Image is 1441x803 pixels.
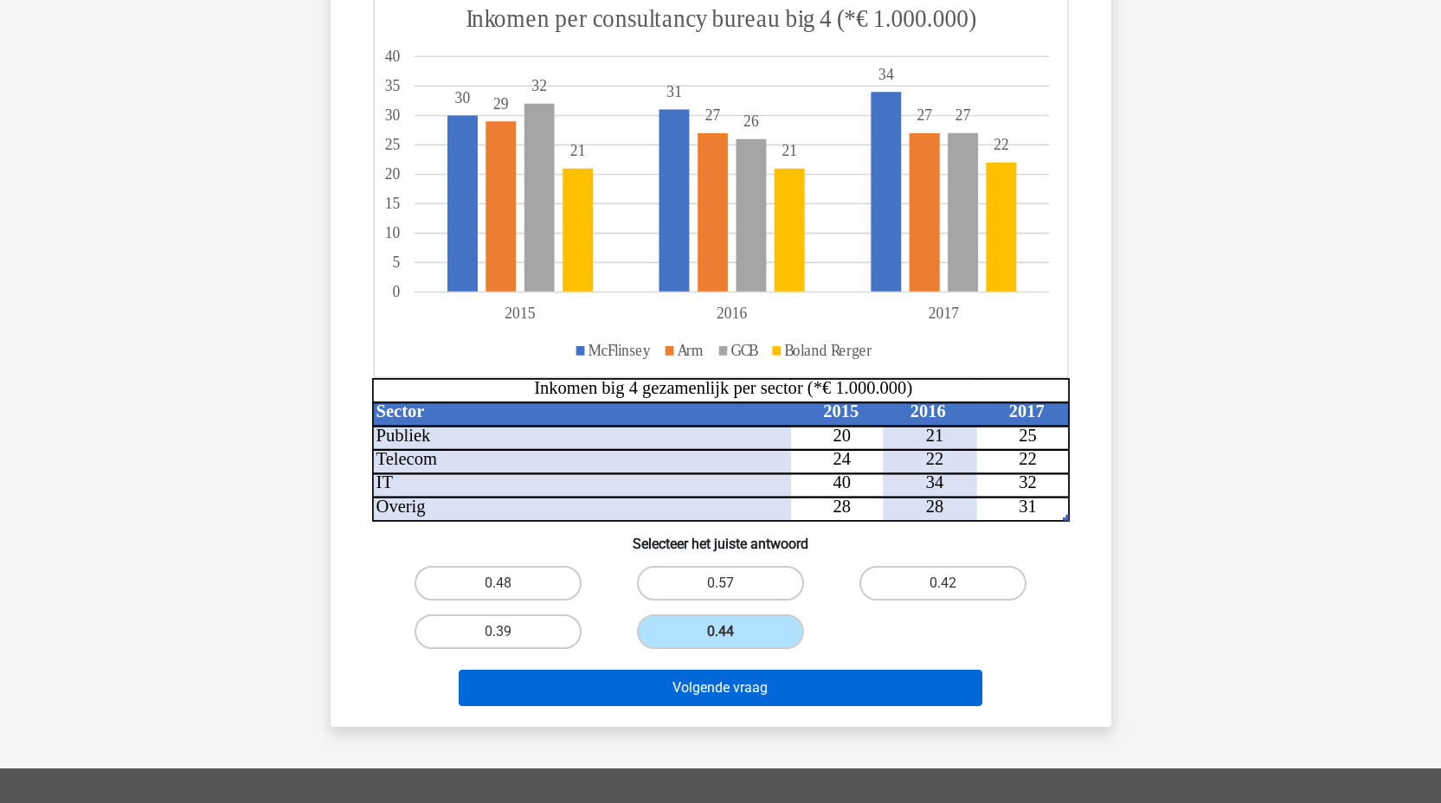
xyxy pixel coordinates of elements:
[1019,473,1037,492] tspan: 32
[955,106,970,125] tspan: 27
[859,566,1026,601] label: 0.42
[505,305,959,323] tspan: 201520162017
[878,65,893,83] tspan: 34
[569,142,796,160] tspan: 2121
[358,522,1084,552] h6: Selecteer het juiste antwoord
[833,497,851,516] tspan: 28
[925,473,943,492] tspan: 34
[730,341,758,359] tspan: GCB
[925,497,943,516] tspan: 28
[1019,497,1037,516] tspan: 31
[637,614,804,649] label: 0.44
[384,106,400,125] tspan: 30
[1019,449,1037,468] tspan: 22
[459,670,982,706] button: Volgende vraag
[666,82,682,100] tspan: 31
[384,77,400,95] tspan: 35
[531,77,547,95] tspan: 32
[833,473,851,492] tspan: 40
[994,136,1009,154] tspan: 22
[1019,426,1037,445] tspan: 25
[493,94,509,112] tspan: 29
[784,341,872,359] tspan: Boland Rerger
[823,401,859,421] tspan: 2015
[376,426,430,445] tspan: Publiek
[376,449,436,468] tspan: Telecom
[376,473,393,492] tspan: IT
[743,112,759,130] tspan: 26
[384,165,400,183] tspan: 20
[376,497,425,517] tspan: Overig
[376,401,424,421] tspan: Sector
[384,224,400,242] tspan: 10
[415,614,582,649] label: 0.39
[392,254,400,272] tspan: 5
[1008,401,1044,421] tspan: 2017
[833,426,851,445] tspan: 20
[392,283,400,301] tspan: 0
[588,341,651,359] tspan: McFlinsey
[910,401,945,421] tspan: 2016
[677,341,703,359] tspan: Arm
[925,449,943,468] tspan: 22
[415,566,582,601] label: 0.48
[925,426,943,445] tspan: 21
[384,195,400,213] tspan: 15
[454,88,470,106] tspan: 30
[704,106,931,125] tspan: 2727
[384,136,400,154] tspan: 25
[466,3,976,34] tspan: Inkomen per consultancy bureau big 4 (*€ 1.000.000)
[833,449,851,468] tspan: 24
[534,378,912,398] tspan: Inkomen big 4 gezamenlijk per sector (*€ 1.000.000)
[384,47,400,65] tspan: 40
[637,566,804,601] label: 0.57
